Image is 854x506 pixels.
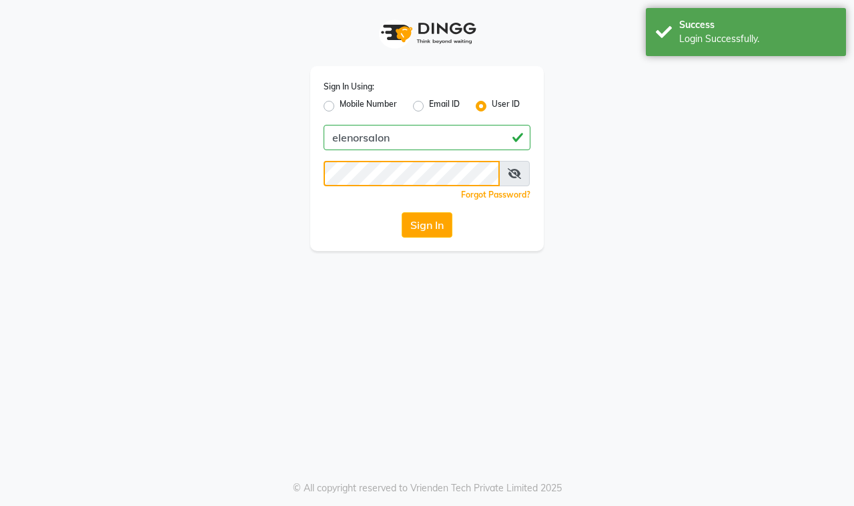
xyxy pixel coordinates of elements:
[461,190,530,200] a: Forgot Password?
[324,125,530,150] input: Username
[324,161,500,186] input: Username
[374,13,480,53] img: logo1.svg
[340,98,397,114] label: Mobile Number
[679,18,836,32] div: Success
[679,32,836,46] div: Login Successfully.
[402,212,452,238] button: Sign In
[324,81,374,93] label: Sign In Using:
[492,98,520,114] label: User ID
[429,98,460,114] label: Email ID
